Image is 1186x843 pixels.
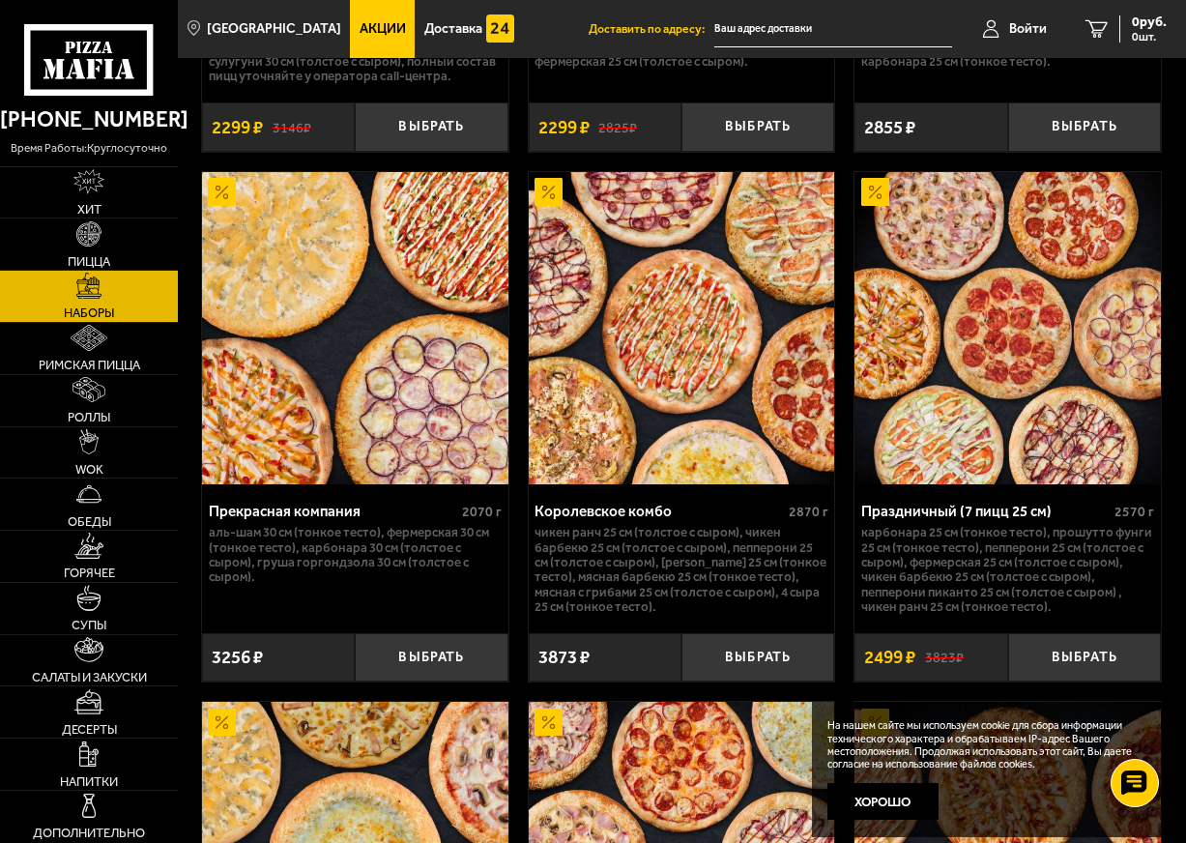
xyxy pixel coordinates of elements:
span: 2299 ₽ [538,118,590,136]
span: 2499 ₽ [864,648,915,666]
s: 3146 ₽ [273,118,311,135]
span: Римская пицца [39,359,140,371]
a: АкционныйПраздничный (7 пицц 25 см) [854,172,1161,484]
span: [GEOGRAPHIC_DATA] [207,22,341,36]
span: 2870 г [789,504,828,520]
button: Выбрать [681,633,834,683]
span: 2570 г [1114,504,1154,520]
span: Войти [1009,22,1047,36]
img: Акционный [208,178,236,206]
button: Хорошо [827,783,939,820]
img: 15daf4d41897b9f0e9f617042186c801.svg [486,15,514,43]
s: 3823 ₽ [925,649,964,666]
div: Праздничный (7 пицц 25 см) [861,503,1110,520]
span: Доставка [424,22,482,36]
span: WOK [75,463,103,476]
span: 3256 ₽ [212,648,263,666]
span: 0 шт. [1132,31,1167,43]
span: 0 руб. [1132,15,1167,29]
p: Чикен Ранч 25 см (толстое с сыром), Чикен Барбекю 25 см (толстое с сыром), Пепперони 25 см (толст... [535,525,827,614]
span: 2299 ₽ [212,118,263,136]
button: Выбрать [681,102,834,152]
span: Доставить по адресу: [589,23,714,35]
img: Акционный [208,709,236,737]
span: 2855 ₽ [864,118,915,136]
button: Выбрать [1008,102,1161,152]
span: Дополнительно [33,827,145,839]
span: Роллы [68,411,110,423]
s: 2825 ₽ [598,118,637,135]
div: Королевское комбо [535,503,783,520]
span: 3873 ₽ [538,648,590,666]
span: Наборы [64,306,114,319]
span: Супы [72,619,106,631]
img: Праздничный (7 пицц 25 см) [854,172,1161,484]
div: Прекрасная компания [209,503,457,520]
span: Десерты [62,723,117,736]
span: 2070 г [462,504,502,520]
span: Пицца [68,255,110,268]
span: Обеды [68,515,111,528]
img: Королевское комбо [529,172,835,484]
span: Хит [77,203,101,216]
input: Ваш адрес доставки [714,12,951,47]
span: Акции [360,22,406,36]
button: Выбрать [355,633,507,683]
span: Напитки [60,775,118,788]
span: Салаты и закуски [32,671,147,683]
p: Карбонара 25 см (тонкое тесто), Прошутто Фунги 25 см (тонкое тесто), Пепперони 25 см (толстое с с... [861,525,1154,614]
span: Горячее [64,567,115,579]
p: Аль-Шам 30 см (тонкое тесто), Фермерская 30 см (тонкое тесто), Карбонара 30 см (толстое с сыром),... [209,525,502,584]
a: АкционныйПрекрасная компания [202,172,508,484]
img: Акционный [535,178,563,206]
img: Акционный [861,178,889,206]
a: АкционныйКоролевское комбо [529,172,835,484]
button: Выбрать [1008,633,1161,683]
p: На нашем сайте мы используем cookie для сбора информации технического характера и обрабатываем IP... [827,719,1141,770]
img: Акционный [535,709,563,737]
button: Выбрать [355,102,507,152]
img: Прекрасная компания [202,172,508,484]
